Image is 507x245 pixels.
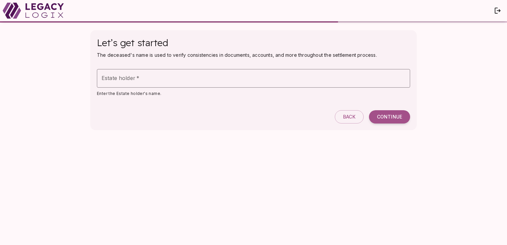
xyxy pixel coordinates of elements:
[377,114,402,120] span: Continue
[97,91,161,96] span: Enter the Estate holder's name.
[369,110,410,123] button: Continue
[97,52,377,58] span: The deceased's name is used to verify consistencies in documents, accounts, and more throughout t...
[97,37,168,48] span: Let’s get started
[343,114,355,120] span: Back
[335,110,364,123] button: Back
